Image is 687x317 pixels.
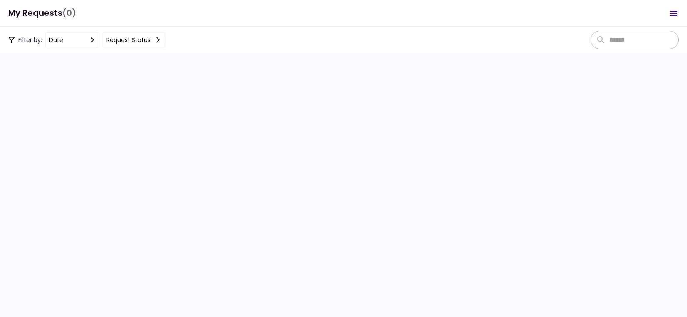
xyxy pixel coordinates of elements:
span: (0) [62,5,76,22]
button: Request status [103,32,165,47]
h1: My Requests [8,5,76,22]
div: date [49,35,63,44]
button: Open menu [664,3,684,23]
div: Filter by: [8,32,165,47]
button: date [45,32,99,47]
